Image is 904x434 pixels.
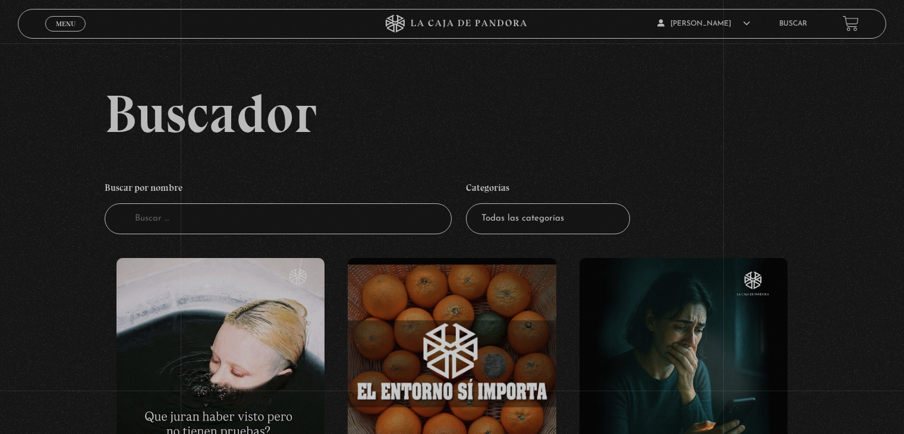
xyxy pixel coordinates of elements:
[105,87,886,140] h2: Buscador
[657,20,750,27] span: [PERSON_NAME]
[779,20,807,27] a: Buscar
[843,15,859,32] a: View your shopping cart
[56,20,75,27] span: Menu
[466,176,630,203] h4: Categorías
[105,176,452,203] h4: Buscar por nombre
[52,30,80,38] span: Cerrar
